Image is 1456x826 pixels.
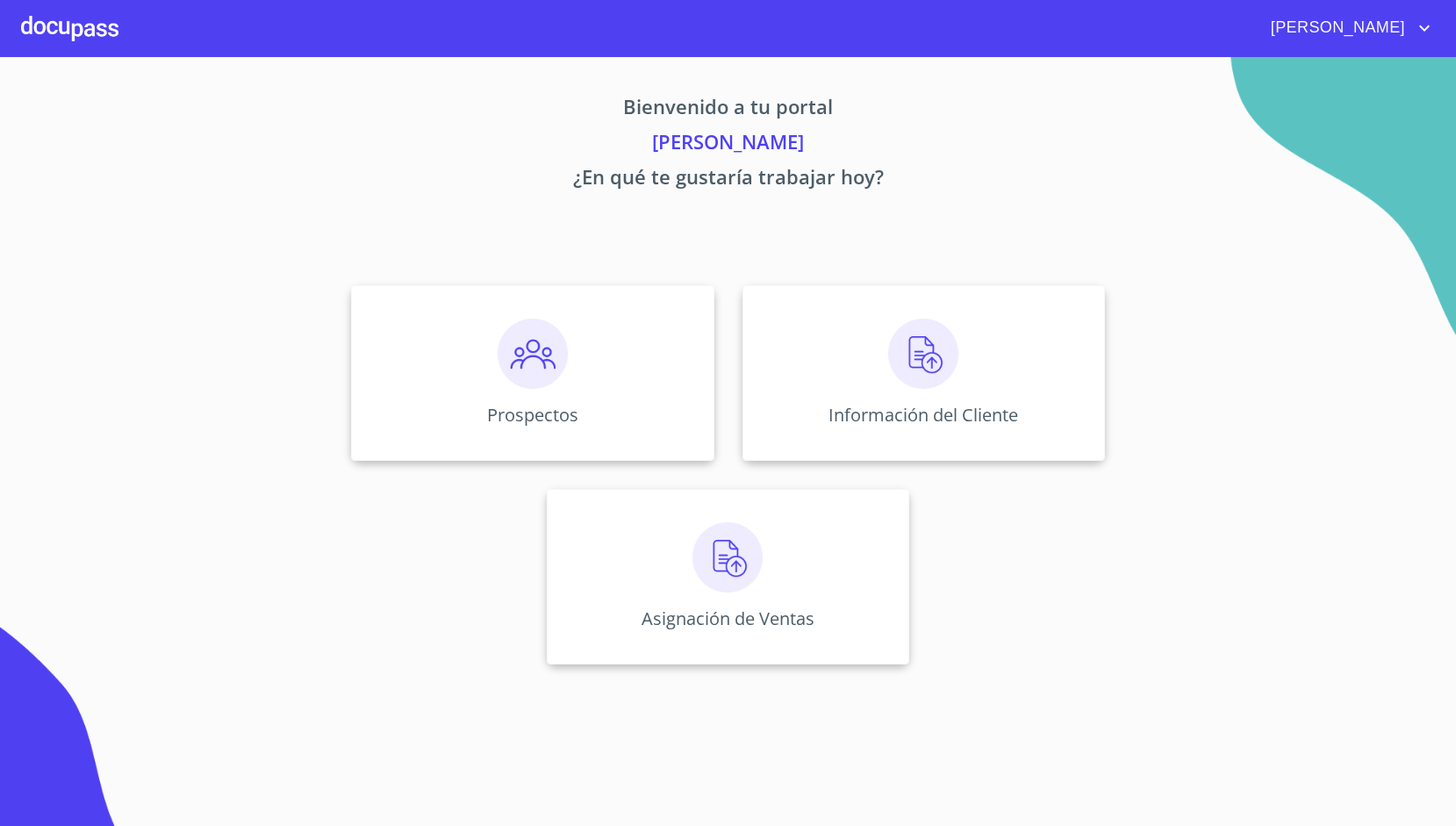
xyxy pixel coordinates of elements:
p: Bienvenido a tu portal [188,92,1269,127]
span: [PERSON_NAME] [1258,14,1414,42]
p: Prospectos [487,403,578,427]
img: carga.png [888,319,958,389]
p: ¿En qué te gustaría trabajar hoy? [188,162,1269,198]
img: carga.png [692,522,763,593]
img: prospectos.png [498,319,568,389]
p: Información del Cliente [828,403,1018,427]
button: account of current user [1258,14,1435,42]
p: [PERSON_NAME] [188,127,1269,162]
p: Asignación de Ventas [642,607,814,630]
